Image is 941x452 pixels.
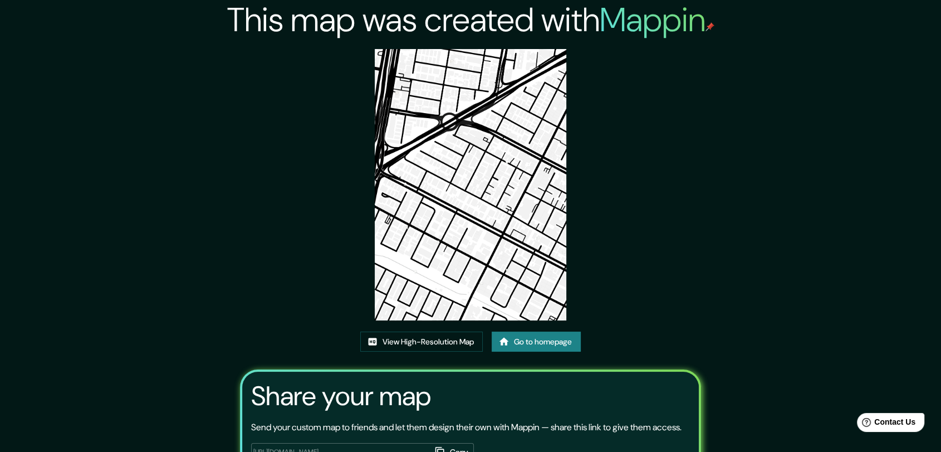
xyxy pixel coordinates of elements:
[375,49,566,320] img: created-map
[842,409,929,440] iframe: Help widget launcher
[492,332,581,352] a: Go to homepage
[251,421,682,434] p: Send your custom map to friends and let them design their own with Mappin — share this link to gi...
[251,381,431,412] h3: Share your map
[360,332,483,352] a: View High-Resolution Map
[705,22,714,31] img: mappin-pin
